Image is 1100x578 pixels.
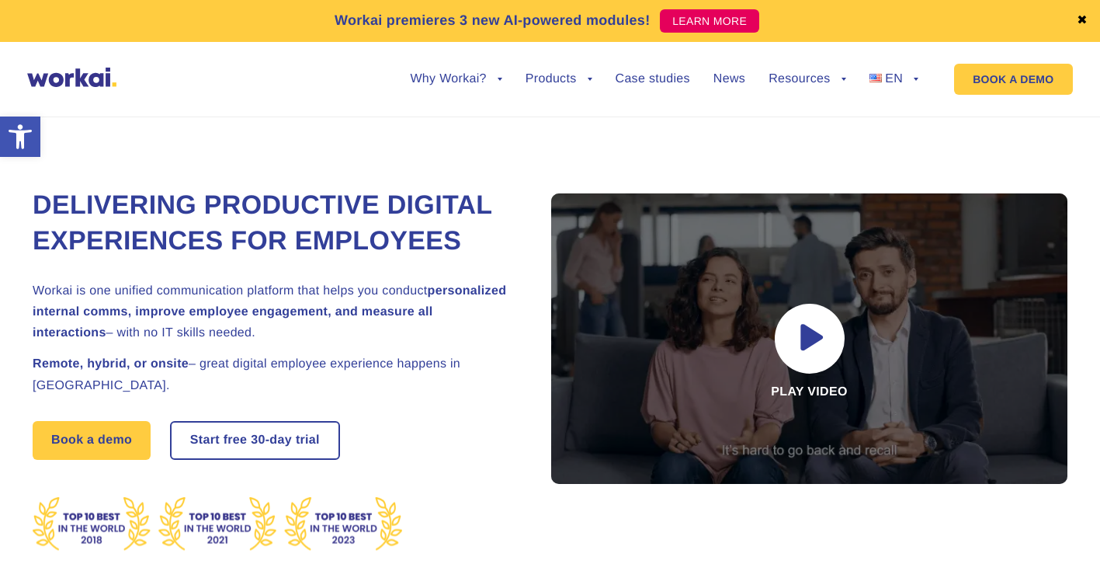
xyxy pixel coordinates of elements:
strong: Remote, hybrid, or onsite [33,357,189,371]
div: Play video [551,193,1067,484]
span: EN [885,72,903,85]
a: Case studies [616,73,690,85]
a: LEARN MORE [660,9,759,33]
a: Products [526,73,592,85]
a: ✖ [1077,15,1088,27]
strong: personalized internal comms, improve employee engagement, and measure all interactions [33,284,506,339]
a: Start free30-daytrial [172,423,338,458]
i: 30-day [251,434,292,447]
a: Book a demo [33,421,151,460]
h2: – great digital employee experience happens in [GEOGRAPHIC_DATA]. [33,353,514,395]
a: Why Workai? [410,73,501,85]
h1: Delivering Productive Digital Experiences for Employees [33,188,514,259]
a: News [713,73,745,85]
a: BOOK A DEMO [954,64,1072,95]
p: Workai premieres 3 new AI-powered modules! [335,10,651,31]
a: Resources [769,73,845,85]
h2: Workai is one unified communication platform that helps you conduct – with no IT skills needed. [33,280,514,344]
